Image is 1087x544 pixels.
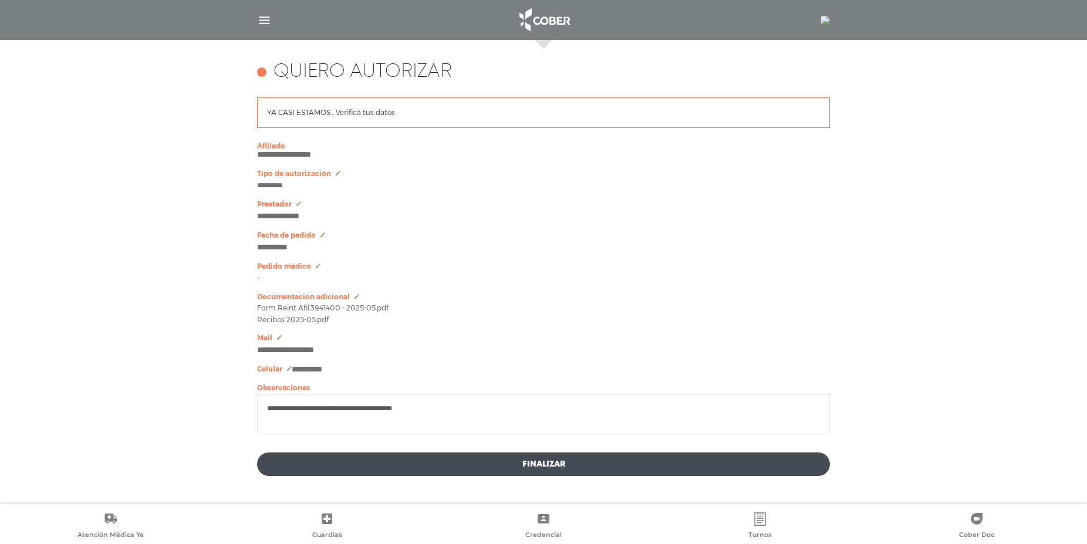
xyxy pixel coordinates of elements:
[219,512,436,542] a: Guardias
[513,6,575,34] img: logo_cober_home-white.png
[257,200,292,208] span: Prestador
[2,512,219,542] a: Atención Médica Ya
[436,512,652,542] a: Credencial
[257,365,282,373] span: Celular
[257,262,311,271] span: Pedido médico
[257,384,830,392] p: Observaciones
[651,512,868,542] a: Turnos
[257,293,350,301] span: Documentación adicional
[748,531,772,541] span: Turnos
[274,61,452,83] h4: Quiero autorizar
[312,531,342,541] span: Guardias
[257,452,830,476] button: Finalizar
[257,334,272,342] span: Mail
[267,107,395,118] p: YA CASI ESTAMOS... Verificá tus datos
[821,16,830,25] img: 3828
[257,142,830,150] p: Afiliado
[77,531,144,541] span: Atención Médica Ya
[257,316,329,323] span: Recibos 2025-05.pdf
[257,231,316,239] span: Fecha de pedido
[257,170,331,178] span: Tipo de autorización
[257,274,830,282] p: -
[959,531,994,541] span: Cober Doc
[525,531,562,541] span: Credencial
[257,13,272,28] img: Cober_menu-lines-white.svg
[257,305,389,312] span: Form Reint Afil.3941400 - 2025-05.pdf
[868,512,1085,542] a: Cober Doc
